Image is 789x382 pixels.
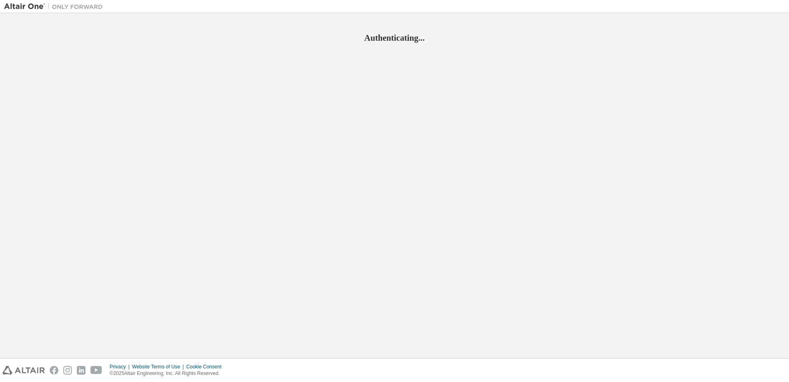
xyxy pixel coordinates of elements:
[77,366,85,375] img: linkedin.svg
[110,363,132,370] div: Privacy
[110,370,226,377] p: © 2025 Altair Engineering, Inc. All Rights Reserved.
[132,363,186,370] div: Website Terms of Use
[50,366,58,375] img: facebook.svg
[2,366,45,375] img: altair_logo.svg
[4,2,107,11] img: Altair One
[63,366,72,375] img: instagram.svg
[186,363,226,370] div: Cookie Consent
[90,366,102,375] img: youtube.svg
[4,32,785,43] h2: Authenticating...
